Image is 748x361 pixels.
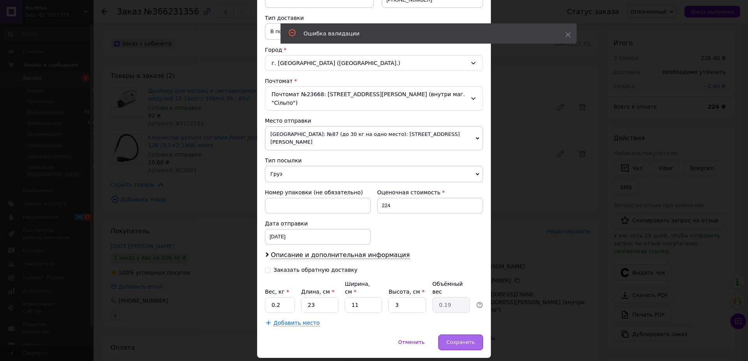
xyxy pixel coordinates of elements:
[265,188,371,196] div: Номер упаковки (не обязательно)
[265,289,289,295] label: Вес, кг
[303,30,546,37] div: Ошибка валидации
[345,281,370,295] label: Ширина, см
[265,46,483,54] div: Город
[271,251,410,259] span: Описание и дополнительная информация
[265,220,371,227] div: Дата отправки
[265,77,483,85] div: Почтомат
[265,166,483,182] span: Груз
[265,86,483,111] div: Почтомат №23668: [STREET_ADDRESS][PERSON_NAME] (внутри маг. "Сільпо")
[377,188,483,196] div: Оценочная стоимость
[432,280,470,296] div: Объёмный вес
[265,118,311,124] span: Место отправки
[265,15,304,21] span: Тип доставки
[265,157,302,164] span: Тип посылки
[273,320,320,326] span: Добавить место
[273,267,358,273] div: Заказать обратную доставку
[265,55,483,71] div: г. [GEOGRAPHIC_DATA] ([GEOGRAPHIC_DATA].)
[265,23,483,40] span: В почтомате
[388,289,424,295] label: Высота, см
[446,339,475,345] span: Сохранить
[398,339,425,345] span: Отменить
[301,289,334,295] label: Длина, см
[265,126,483,150] span: [GEOGRAPHIC_DATA]: №87 (до 30 кг на одно место): [STREET_ADDRESS][PERSON_NAME]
